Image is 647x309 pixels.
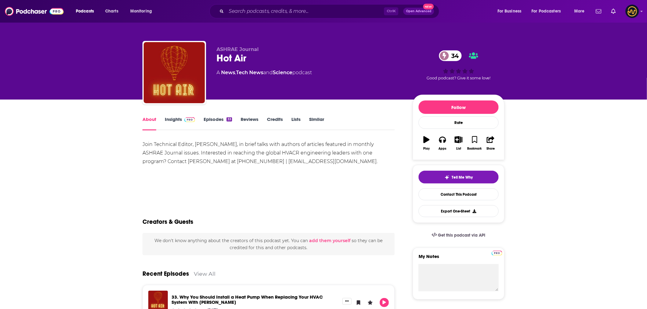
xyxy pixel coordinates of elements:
[626,5,639,18] img: User Profile
[126,6,160,16] button: open menu
[492,251,502,256] img: Podchaser Pro
[419,100,499,114] button: Follow
[144,42,205,103] img: Hot Air
[626,5,639,18] span: Logged in as LowerStreet
[528,6,570,16] button: open menu
[403,8,434,15] button: Open AdvancedNew
[406,10,431,13] span: Open Advanced
[467,132,482,154] button: Bookmark
[419,205,499,217] button: Export One-Sheet
[105,7,118,16] span: Charts
[384,7,398,15] span: Ctrl K
[497,7,522,16] span: For Business
[215,4,445,18] div: Search podcasts, credits, & more...
[142,218,193,226] h2: Creators & Guests
[574,7,585,16] span: More
[439,50,462,61] a: 34
[76,7,94,16] span: Podcasts
[452,175,473,180] span: Tell Me Why
[445,50,462,61] span: 34
[427,228,490,243] a: Get this podcast via API
[236,70,263,75] a: Tech News
[194,271,216,277] a: View All
[486,147,495,151] div: Share
[342,298,352,305] button: Show More Button
[419,188,499,200] a: Contact This Podcast
[221,70,235,75] a: News
[427,76,491,80] span: Good podcast? Give it some love!
[423,147,430,151] div: Play
[438,233,486,238] span: Get this podcast via API
[532,7,561,16] span: For Podcasters
[439,147,447,151] div: Apps
[165,116,195,130] a: InsightsPodchaser Pro
[493,6,529,16] button: open menu
[154,238,383,250] span: We don't know anything about the creators of this podcast yet . You can so they can be credited f...
[216,69,312,76] div: A podcast
[483,132,499,154] button: Share
[172,294,323,305] a: 33. Why You Should Install a Heat Pump When Replacing Your HVAC System With Alexander Butkus
[273,70,292,75] a: Science
[241,116,258,130] a: Reviews
[142,116,156,130] a: About
[570,6,592,16] button: open menu
[72,6,102,16] button: open menu
[456,147,461,151] div: List
[626,5,639,18] button: Show profile menu
[5,5,64,17] img: Podchaser - Follow, Share and Rate Podcasts
[216,46,259,52] span: ASHRAE Journal
[267,116,283,130] a: Credits
[309,116,324,130] a: Similar
[366,298,375,307] button: Leave a Rating
[434,132,450,154] button: Apps
[101,6,122,16] a: Charts
[419,132,434,154] button: Play
[451,132,467,154] button: List
[413,46,505,84] div: 34Good podcast? Give it some love!
[593,6,604,16] a: Show notifications dropdown
[227,117,232,122] div: 33
[309,238,350,243] button: add them yourself
[419,116,499,129] div: Rate
[354,298,363,307] button: Bookmark Episode
[130,7,152,16] span: Monitoring
[226,6,384,16] input: Search podcasts, credits, & more...
[204,116,232,130] a: Episodes33
[423,4,434,9] span: New
[419,253,499,264] label: My Notes
[419,171,499,184] button: tell me why sparkleTell Me Why
[609,6,618,16] a: Show notifications dropdown
[235,70,236,75] span: ,
[380,298,389,307] button: Play
[142,140,395,166] div: Join Technical Editor, [PERSON_NAME], in brief talks with authors of articles featured in monthly...
[492,250,502,256] a: Pro website
[142,270,189,278] a: Recent Episodes
[184,117,195,122] img: Podchaser Pro
[263,70,273,75] span: and
[445,175,449,180] img: tell me why sparkle
[291,116,301,130] a: Lists
[468,147,482,151] div: Bookmark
